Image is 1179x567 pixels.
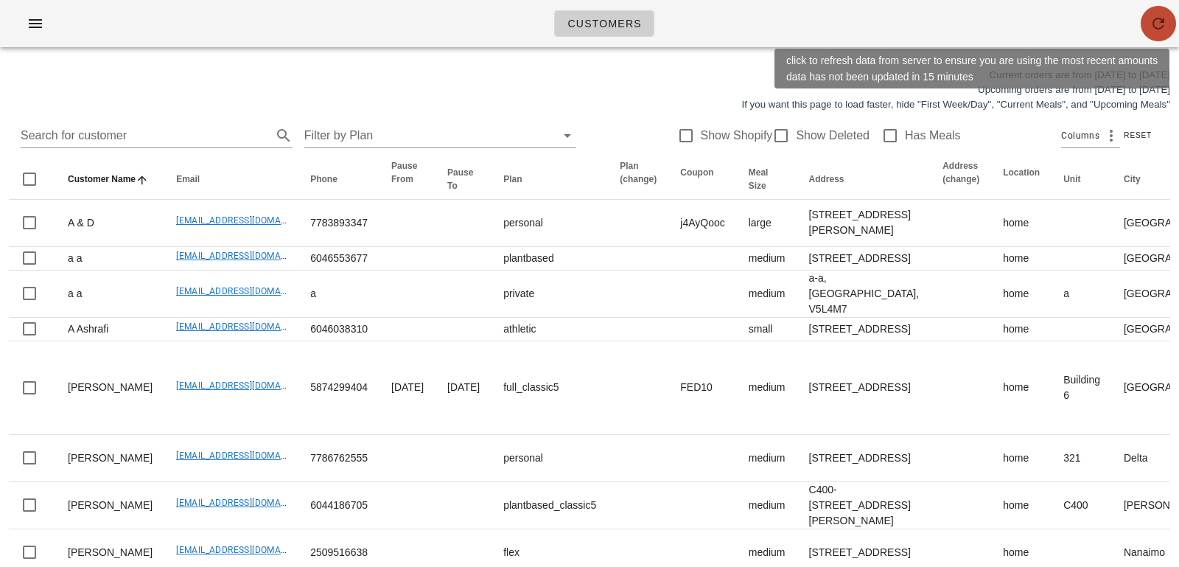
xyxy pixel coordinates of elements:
[1052,341,1112,435] td: Building 6
[991,247,1052,271] td: home
[942,161,979,184] span: Address (change)
[491,482,608,529] td: plantbased_classic5
[1052,159,1112,200] th: Unit: Not sorted. Activate to sort ascending.
[991,435,1052,482] td: home
[298,341,379,435] td: 5874299404
[737,435,797,482] td: medium
[1124,174,1141,184] span: City
[797,159,931,200] th: Address: Not sorted. Activate to sort ascending.
[797,341,931,435] td: [STREET_ADDRESS]
[164,159,298,200] th: Email: Not sorted. Activate to sort ascending.
[56,271,164,318] td: a a
[56,159,164,200] th: Customer Name: Sorted ascending. Activate to sort descending.
[668,341,736,435] td: FED10
[176,215,323,226] a: [EMAIL_ADDRESS][DOMAIN_NAME]
[503,174,522,184] span: Plan
[809,174,844,184] span: Address
[668,200,736,247] td: j4AyQooc
[567,18,642,29] span: Customers
[1061,128,1099,143] span: Columns
[737,247,797,271] td: medium
[176,451,323,461] a: [EMAIL_ADDRESS][DOMAIN_NAME]
[1003,167,1040,178] span: Location
[176,286,323,296] a: [EMAIL_ADDRESS][DOMAIN_NAME]
[737,318,797,341] td: small
[905,128,961,143] label: Has Meals
[554,10,654,37] a: Customers
[310,174,337,184] span: Phone
[991,271,1052,318] td: home
[379,159,435,200] th: Pause From: Not sorted. Activate to sort ascending.
[737,341,797,435] td: medium
[1052,435,1112,482] td: 321
[680,167,713,178] span: Coupon
[931,159,991,200] th: Address (change): Not sorted. Activate to sort ascending.
[797,482,931,529] td: C400-[STREET_ADDRESS][PERSON_NAME]
[991,200,1052,247] td: home
[991,318,1052,341] td: home
[176,545,323,555] a: [EMAIL_ADDRESS][DOMAIN_NAME]
[56,482,164,529] td: [PERSON_NAME]
[304,124,576,147] div: Filter by Plan
[298,318,379,341] td: 6046038310
[991,482,1052,529] td: home
[796,128,870,143] label: Show Deleted
[176,380,323,391] a: [EMAIL_ADDRESS][DOMAIN_NAME]
[491,271,608,318] td: private
[797,200,931,247] td: [STREET_ADDRESS][PERSON_NAME]
[991,159,1052,200] th: Location: Not sorted. Activate to sort ascending.
[68,174,136,184] span: Customer Name
[435,159,491,200] th: Pause To: Not sorted. Activate to sort ascending.
[991,341,1052,435] td: home
[1061,124,1120,147] div: Columns
[379,341,435,435] td: [DATE]
[797,271,931,318] td: a-a, [GEOGRAPHIC_DATA], V5L4M7
[56,341,164,435] td: [PERSON_NAME]
[1120,128,1158,143] button: Reset
[56,318,164,341] td: A Ashrafi
[298,159,379,200] th: Phone: Not sorted. Activate to sort ascending.
[797,318,931,341] td: [STREET_ADDRESS]
[56,435,164,482] td: [PERSON_NAME]
[435,341,491,435] td: [DATE]
[749,167,769,191] span: Meal Size
[737,271,797,318] td: medium
[176,498,323,508] a: [EMAIL_ADDRESS][DOMAIN_NAME]
[56,247,164,271] td: a a
[298,271,379,318] td: a
[1052,271,1112,318] td: a
[176,321,323,332] a: [EMAIL_ADDRESS][DOMAIN_NAME]
[491,318,608,341] td: athletic
[298,482,379,529] td: 6044186705
[176,251,323,261] a: [EMAIL_ADDRESS][DOMAIN_NAME]
[447,167,473,191] span: Pause To
[298,247,379,271] td: 6046553677
[1052,482,1112,529] td: C400
[797,435,931,482] td: [STREET_ADDRESS]
[620,161,657,184] span: Plan (change)
[737,200,797,247] td: large
[737,482,797,529] td: medium
[491,159,608,200] th: Plan: Not sorted. Activate to sort ascending.
[491,341,608,435] td: full_classic5
[298,435,379,482] td: 7786762555
[176,174,200,184] span: Email
[668,159,736,200] th: Coupon: Not sorted. Activate to sort ascending.
[491,247,608,271] td: plantbased
[1063,174,1080,184] span: Unit
[391,161,417,184] span: Pause From
[491,200,608,247] td: personal
[298,200,379,247] td: 7783893347
[56,200,164,247] td: A & D
[797,247,931,271] td: [STREET_ADDRESS]
[608,159,668,200] th: Plan (change): Not sorted. Activate to sort ascending.
[1123,131,1152,139] span: Reset
[491,435,608,482] td: personal
[737,159,797,200] th: Meal Size: Not sorted. Activate to sort ascending.
[701,128,773,143] label: Show Shopify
